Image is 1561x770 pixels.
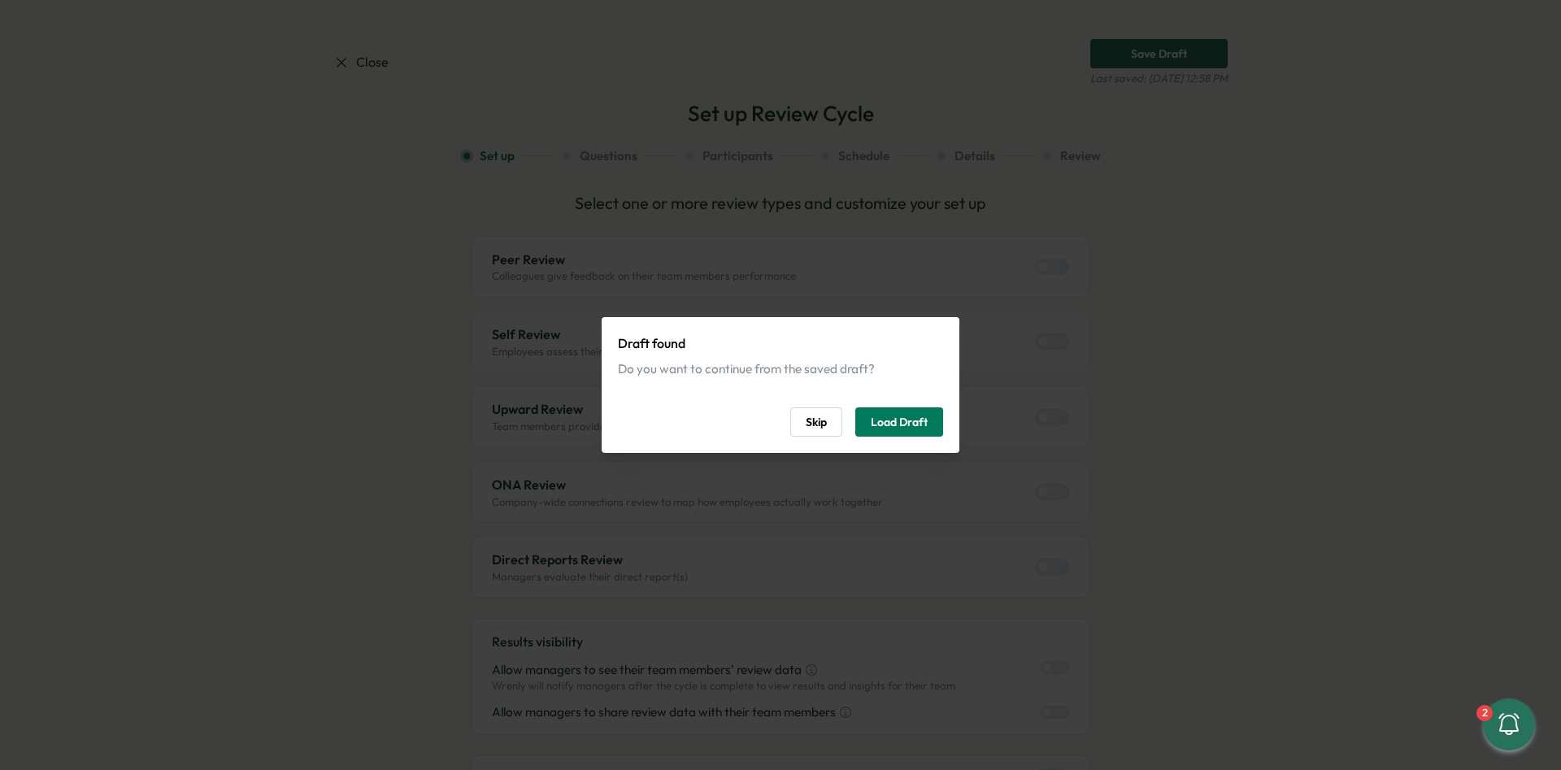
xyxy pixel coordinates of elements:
p: Draft found [618,333,943,354]
span: Skip [806,408,827,436]
button: 2 [1483,698,1535,750]
span: Load Draft [871,408,928,436]
button: Skip [790,407,842,437]
div: Do you want to continue from the saved draft? [618,360,943,378]
div: 2 [1476,705,1493,721]
button: Load Draft [855,407,943,437]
